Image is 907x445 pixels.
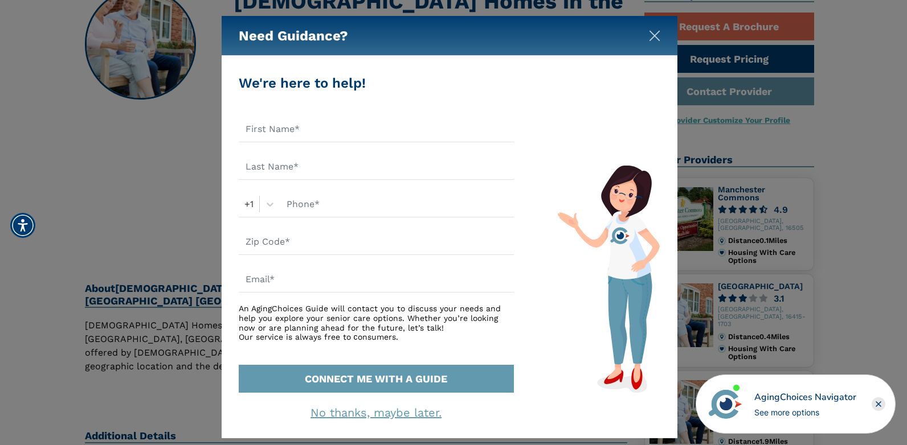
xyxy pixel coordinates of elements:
img: modal-close.svg [649,30,660,42]
div: An AgingChoices Guide will contact you to discuss your needs and help you explore your senior car... [239,304,514,342]
input: Email* [239,266,514,292]
button: CONNECT ME WITH A GUIDE [239,365,514,393]
input: Zip Code* [239,229,514,255]
a: No thanks, maybe later. [310,406,442,419]
div: Accessibility Menu [10,213,35,238]
input: Last Name* [239,154,514,180]
input: First Name* [239,116,514,142]
div: We're here to help! [239,73,514,93]
button: Close [649,28,660,39]
div: AgingChoices Navigator [754,390,856,404]
img: match-guide-form.svg [557,165,660,393]
div: Close [872,397,885,411]
img: avatar [706,385,745,423]
h5: Need Guidance? [239,16,348,56]
div: See more options [754,406,856,418]
input: Phone* [280,191,514,217]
